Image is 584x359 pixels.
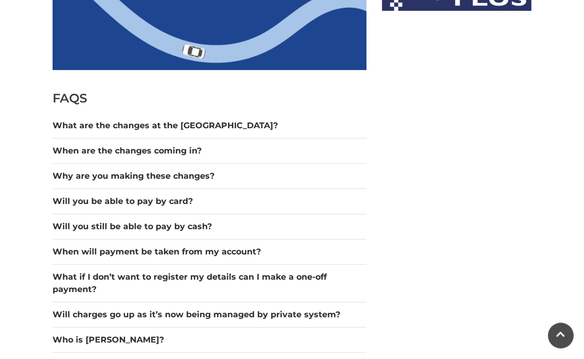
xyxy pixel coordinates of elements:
button: Will charges go up as it’s now being managed by private system? [53,309,367,321]
button: Who is [PERSON_NAME]? [53,334,367,347]
button: When are the changes coming in? [53,145,367,158]
button: Why are you making these changes? [53,170,367,183]
button: Will you be able to pay by card? [53,196,367,208]
button: Will you still be able to pay by cash? [53,221,367,233]
span: FAQS [53,91,88,106]
button: What if I don’t want to register my details can I make a one-off payment? [53,271,367,296]
button: When will payment be taken from my account? [53,246,367,259]
button: What are the changes at the [GEOGRAPHIC_DATA]? [53,120,367,132]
